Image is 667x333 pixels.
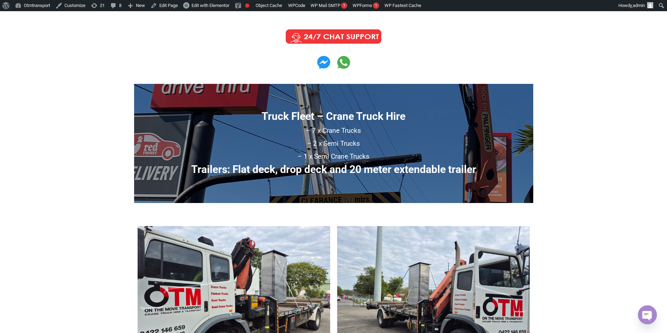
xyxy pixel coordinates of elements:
img: Contact us on Whatsapp [337,56,350,69]
strong: Truck Fleet – Crane Truck Hire [262,110,405,122]
span: 1 [343,3,345,8]
span: admin [633,3,645,8]
strong: Trailers: Flat deck, drop deck and 20 meter extendable trailer [191,163,476,175]
img: Contact us on Whatsapp [317,56,330,69]
div: 1 [373,2,379,9]
p: – 7 x Crane Trucks – 2 x Semi Trucks – 1 x Semi Crane Trucks [138,110,530,177]
img: Call us Anytime [281,28,386,45]
div: Focus keyphrase not set [245,3,249,8]
span: Edit with Elementor [192,3,229,8]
